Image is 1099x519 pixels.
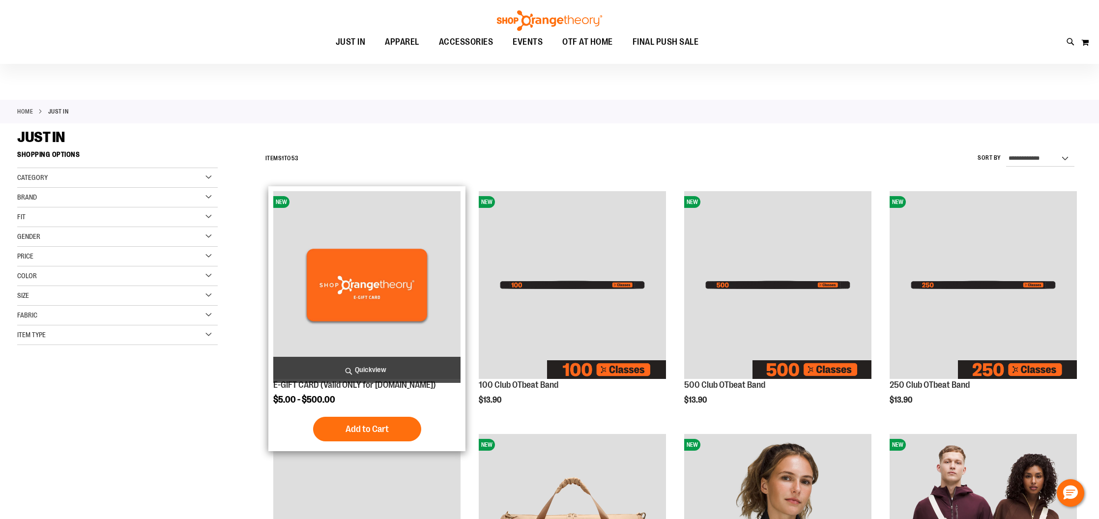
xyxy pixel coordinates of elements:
span: 1 [282,155,284,162]
span: NEW [890,196,906,208]
span: Price [17,252,33,260]
span: JUST IN [336,31,366,53]
a: Image of 500 Club OTbeat BandNEW [684,191,871,380]
a: JUST IN [326,31,376,53]
span: $13.90 [890,396,914,404]
a: E-GIFT CARD (Valid ONLY for [DOMAIN_NAME]) [273,380,436,390]
a: ACCESSORIES [429,31,503,54]
span: Size [17,291,29,299]
span: Add to Cart [346,424,389,434]
span: NEW [273,196,289,208]
a: E-GIFT CARD (Valid ONLY for ShopOrangetheory.com)NEW [273,191,461,380]
a: Quickview [273,357,461,383]
span: NEW [684,439,700,451]
span: JUST IN [17,129,65,145]
span: ACCESSORIES [439,31,493,53]
a: 250 Club OTbeat Band [890,380,970,390]
a: FINAL PUSH SALE [623,31,709,54]
span: OTF AT HOME [562,31,613,53]
span: Color [17,272,37,280]
a: 100 Club OTbeat Band [479,380,558,390]
span: Brand [17,193,37,201]
a: 500 Club OTbeat Band [684,380,765,390]
strong: JUST IN [48,107,69,116]
span: NEW [890,439,906,451]
span: NEW [479,196,495,208]
a: EVENTS [503,31,552,54]
span: Item Type [17,331,46,339]
img: Shop Orangetheory [495,10,604,31]
span: 53 [291,155,299,162]
label: Sort By [978,154,1001,162]
div: product [679,186,876,425]
button: Add to Cart [313,417,421,441]
div: product [268,186,465,451]
span: Category [17,173,48,181]
strong: Shopping Options [17,146,218,168]
span: Fit [17,213,26,221]
span: APPAREL [385,31,419,53]
a: Home [17,107,33,116]
img: E-GIFT CARD (Valid ONLY for ShopOrangetheory.com) [273,191,461,378]
span: Fabric [17,311,37,319]
a: APPAREL [375,31,429,54]
h2: Items to [265,151,299,166]
img: Image of 100 Club OTbeat Band [479,191,666,378]
a: OTF AT HOME [552,31,623,54]
div: product [885,186,1082,425]
img: Image of 250 Club OTbeat Band [890,191,1077,378]
span: $5.00 - $500.00 [273,395,335,404]
div: product [474,186,671,425]
span: $13.90 [479,396,503,404]
span: EVENTS [513,31,543,53]
a: Image of 250 Club OTbeat BandNEW [890,191,1077,380]
span: $13.90 [684,396,708,404]
span: FINAL PUSH SALE [633,31,699,53]
img: Image of 500 Club OTbeat Band [684,191,871,378]
span: Gender [17,232,40,240]
span: NEW [684,196,700,208]
button: Hello, have a question? Let’s chat. [1057,479,1084,507]
span: NEW [479,439,495,451]
a: Image of 100 Club OTbeat BandNEW [479,191,666,380]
